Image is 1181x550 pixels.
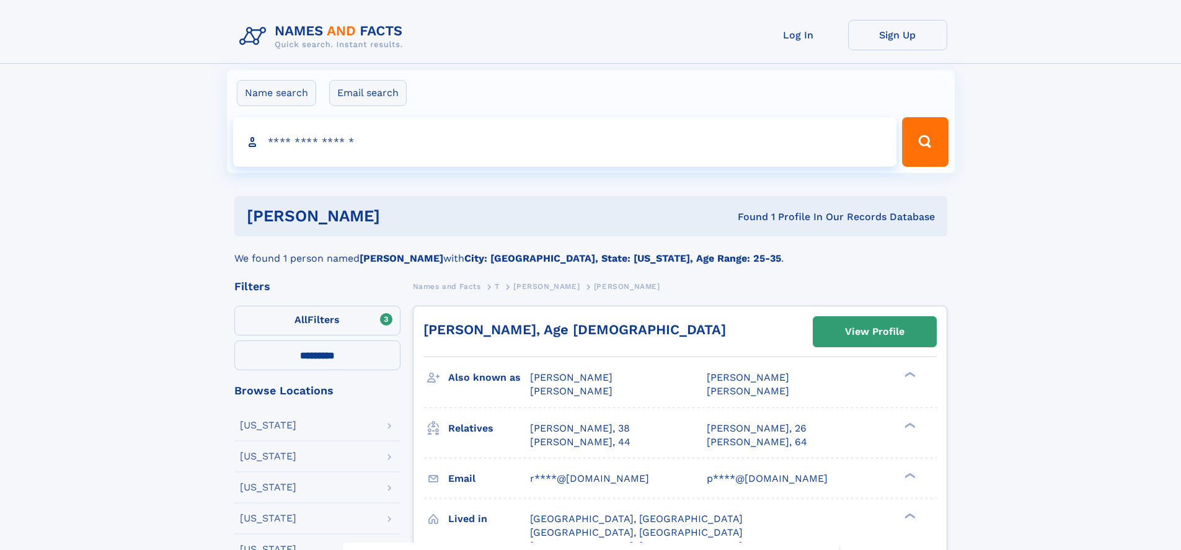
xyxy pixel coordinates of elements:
[559,210,935,224] div: Found 1 Profile In Our Records Database
[845,317,905,346] div: View Profile
[234,281,400,292] div: Filters
[530,513,743,525] span: [GEOGRAPHIC_DATA], [GEOGRAPHIC_DATA]
[749,20,848,50] a: Log In
[234,20,413,53] img: Logo Names and Facts
[902,117,948,167] button: Search Button
[448,367,530,388] h3: Also known as
[530,371,613,383] span: [PERSON_NAME]
[848,20,947,50] a: Sign Up
[240,420,296,430] div: [US_STATE]
[240,482,296,492] div: [US_STATE]
[234,385,400,396] div: Browse Locations
[707,435,807,449] a: [PERSON_NAME], 64
[530,422,630,435] a: [PERSON_NAME], 38
[530,526,743,538] span: [GEOGRAPHIC_DATA], [GEOGRAPHIC_DATA]
[237,80,316,106] label: Name search
[513,282,580,291] span: [PERSON_NAME]
[707,371,789,383] span: [PERSON_NAME]
[901,371,916,379] div: ❯
[707,422,807,435] a: [PERSON_NAME], 26
[495,282,500,291] span: T
[513,278,580,294] a: [PERSON_NAME]
[530,385,613,397] span: [PERSON_NAME]
[329,80,407,106] label: Email search
[240,513,296,523] div: [US_STATE]
[448,508,530,530] h3: Lived in
[240,451,296,461] div: [US_STATE]
[234,306,400,335] label: Filters
[530,435,630,449] a: [PERSON_NAME], 44
[707,385,789,397] span: [PERSON_NAME]
[901,512,916,520] div: ❯
[233,117,897,167] input: search input
[813,317,936,347] a: View Profile
[464,252,781,264] b: City: [GEOGRAPHIC_DATA], State: [US_STATE], Age Range: 25-35
[294,314,307,326] span: All
[901,421,916,429] div: ❯
[360,252,443,264] b: [PERSON_NAME]
[423,322,726,337] a: [PERSON_NAME], Age [DEMOGRAPHIC_DATA]
[413,278,481,294] a: Names and Facts
[247,208,559,224] h1: [PERSON_NAME]
[448,418,530,439] h3: Relatives
[234,236,947,266] div: We found 1 person named with .
[448,468,530,489] h3: Email
[594,282,660,291] span: [PERSON_NAME]
[495,278,500,294] a: T
[901,471,916,479] div: ❯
